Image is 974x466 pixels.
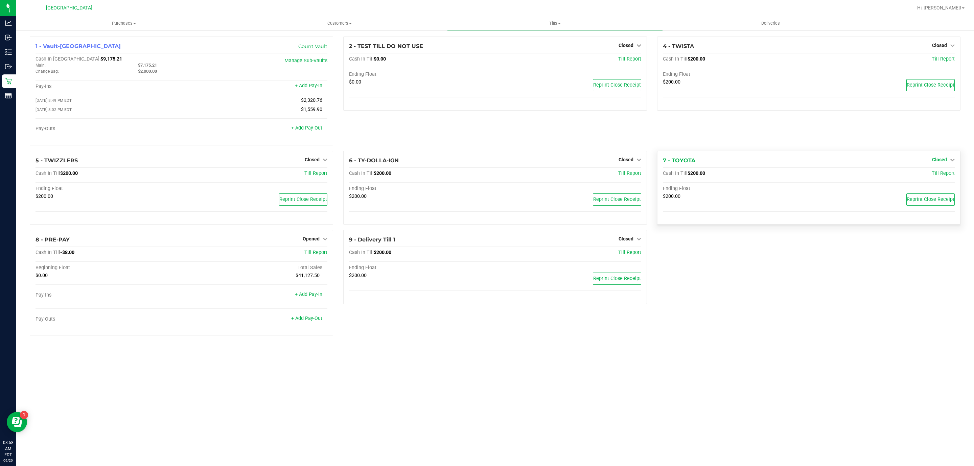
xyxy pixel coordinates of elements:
a: + Add Pay-Out [291,125,322,131]
span: Reprint Close Receipt [593,196,641,202]
span: $7,175.21 [138,63,157,68]
span: $200.00 [349,193,367,199]
span: $200.00 [688,170,705,176]
span: $200.00 [36,193,53,199]
span: 1 - Vault-[GEOGRAPHIC_DATA] [36,43,121,49]
inline-svg: Retail [5,78,12,85]
span: Closed [305,157,320,162]
a: Manage Sub-Vaults [284,58,327,64]
span: $200.00 [349,273,367,278]
span: 4 - TWISTA [663,43,694,49]
button: Reprint Close Receipt [593,79,641,91]
span: Hi, [PERSON_NAME]! [917,5,961,10]
span: Reprint Close Receipt [279,196,327,202]
iframe: Resource center [7,412,27,432]
button: Reprint Close Receipt [279,193,327,206]
span: $0.00 [36,273,48,278]
span: $1,559.90 [301,107,322,112]
button: Reprint Close Receipt [593,273,641,285]
span: $200.00 [663,79,680,85]
span: Opened [303,236,320,241]
span: Cash In Till [36,250,60,255]
a: Till Report [304,250,327,255]
a: Till Report [618,56,641,62]
span: 2 - TEST TILL DO NOT USE [349,43,423,49]
div: Ending Float [349,186,495,192]
span: 7 - TOYOTA [663,157,695,164]
span: $200.00 [688,56,705,62]
span: Closed [619,157,633,162]
button: Reprint Close Receipt [906,79,955,91]
a: Till Report [618,250,641,255]
span: $9,175.21 [100,56,122,62]
div: Pay-Ins [36,292,182,298]
span: [DATE] 8:02 PM EDT [36,107,72,112]
span: Tills [447,20,662,26]
span: Cash In Till [349,250,374,255]
a: Till Report [304,170,327,176]
inline-svg: Analytics [5,20,12,26]
p: 09/20 [3,458,13,463]
span: -$8.00 [60,250,74,255]
span: Reprint Close Receipt [907,82,954,88]
span: $0.00 [374,56,386,62]
a: Tills [447,16,663,30]
inline-svg: Reports [5,92,12,99]
span: Reprint Close Receipt [593,82,641,88]
div: Ending Float [349,265,495,271]
span: $2,000.00 [138,69,157,74]
span: $41,127.50 [296,273,320,278]
a: Till Report [618,170,641,176]
span: Cash In [GEOGRAPHIC_DATA]: [36,56,100,62]
a: + Add Pay-Out [291,316,322,321]
div: Total Sales [182,265,328,271]
inline-svg: Outbound [5,63,12,70]
span: Deliveries [752,20,789,26]
div: Ending Float [663,186,809,192]
button: Reprint Close Receipt [906,193,955,206]
span: 8 - PRE-PAY [36,236,70,243]
div: Pay-Outs [36,316,182,322]
div: Beginning Float [36,265,182,271]
a: Till Report [932,56,955,62]
a: Till Report [932,170,955,176]
button: Reprint Close Receipt [593,193,641,206]
a: Deliveries [663,16,878,30]
inline-svg: Inventory [5,49,12,55]
span: Closed [619,236,633,241]
span: $0.00 [349,79,361,85]
div: Pay-Outs [36,126,182,132]
span: Cash In Till [663,56,688,62]
a: + Add Pay-In [295,292,322,297]
span: Purchases [16,20,232,26]
span: Cash In Till [349,170,374,176]
span: 6 - TY-DOLLA-IGN [349,157,399,164]
a: Customers [232,16,447,30]
span: $200.00 [60,170,78,176]
span: $200.00 [374,170,391,176]
div: Pay-Ins [36,84,182,90]
span: Closed [619,43,633,48]
span: Customers [232,20,447,26]
inline-svg: Inbound [5,34,12,41]
span: $2,320.76 [301,97,322,103]
a: Count Vault [298,43,327,49]
span: Cash In Till [36,170,60,176]
span: Main: [36,63,46,68]
div: Ending Float [663,71,809,77]
span: Reprint Close Receipt [593,276,641,281]
span: $200.00 [374,250,391,255]
span: [GEOGRAPHIC_DATA] [46,5,92,11]
span: Reprint Close Receipt [907,196,954,202]
iframe: Resource center unread badge [20,411,28,419]
span: Cash In Till [663,170,688,176]
a: Purchases [16,16,232,30]
div: Ending Float [36,186,182,192]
